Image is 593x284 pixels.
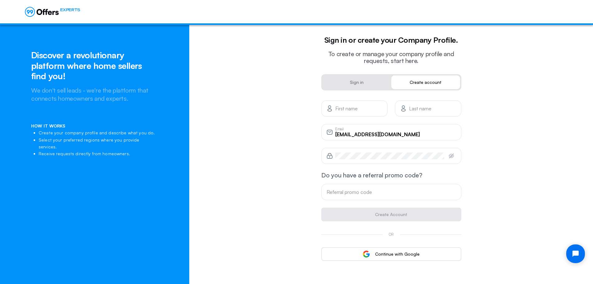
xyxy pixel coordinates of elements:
p: Do you have a referral promo code? [321,171,461,179]
button: Create Account [321,208,461,221]
a: Create account [391,75,460,89]
h2: We don't sell leads - we're the platform that connects homeowners and experts. [31,86,158,103]
li: Receive requests directly from homeowners. [39,150,158,157]
h1: Discover a revolutionary platform where home sellers find you! [31,50,158,81]
p: HOW IT WORKS [31,123,158,129]
a: Sign in [322,75,391,89]
h2: To create or manage your company profile and requests, start here. [321,51,461,64]
button: Continue with Google [321,247,461,261]
li: Select your preferred regions where you provide services. [39,137,158,151]
h5: Sign in or create your Company Profile. [321,34,461,46]
li: Create your company profile and describe what you do. [39,129,158,136]
a: EXPERTS [25,7,80,17]
span: EXPERTS [60,7,80,13]
p: Email [335,127,343,131]
iframe: Tidio Chat [561,239,590,268]
span: OR [383,231,400,237]
span: Continue with Google [375,252,420,257]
